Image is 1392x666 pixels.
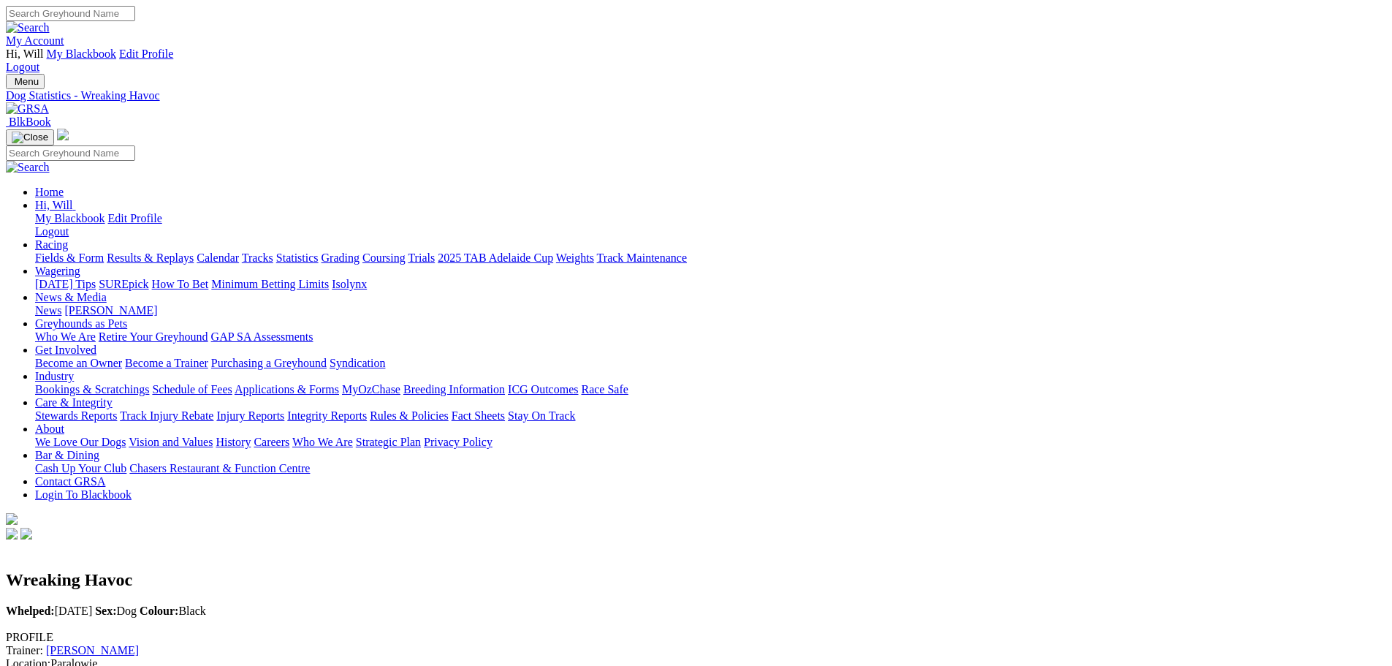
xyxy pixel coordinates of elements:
span: BlkBook [9,116,51,128]
input: Search [6,145,135,161]
img: logo-grsa-white.png [57,129,69,140]
a: Bar & Dining [35,449,99,461]
span: Trainer: [6,644,43,656]
a: Integrity Reports [287,409,367,422]
a: News & Media [35,291,107,303]
a: Calendar [197,251,239,264]
a: Minimum Betting Limits [211,278,329,290]
a: MyOzChase [342,383,400,396]
a: Injury Reports [216,409,284,422]
a: We Love Our Dogs [35,436,126,448]
b: Whelped: [6,605,55,617]
span: Black [140,605,206,617]
a: Privacy Policy [424,436,492,448]
a: Careers [254,436,289,448]
a: Race Safe [581,383,628,396]
a: Breeding Information [403,383,505,396]
div: Greyhounds as Pets [35,330,1386,344]
input: Search [6,6,135,21]
a: Schedule of Fees [152,383,232,396]
button: Toggle navigation [6,74,45,89]
div: Wagering [35,278,1386,291]
a: Fields & Form [35,251,104,264]
a: History [216,436,251,448]
a: [DATE] Tips [35,278,96,290]
a: Strategic Plan [356,436,421,448]
a: Racing [35,238,68,251]
a: Rules & Policies [370,409,449,422]
a: Dog Statistics - Wreaking Havoc [6,89,1386,102]
span: [DATE] [6,605,92,617]
div: News & Media [35,304,1386,317]
a: Become a Trainer [125,357,208,369]
a: Track Maintenance [597,251,687,264]
img: Close [12,132,48,143]
a: My Blackbook [35,212,105,224]
img: twitter.svg [20,528,32,540]
a: Industry [35,370,74,382]
a: My Account [6,34,64,47]
h2: Wreaking Havoc [6,570,1386,590]
a: Contact GRSA [35,475,105,488]
span: Menu [15,76,39,87]
div: Care & Integrity [35,409,1386,423]
a: Home [35,186,64,198]
a: BlkBook [6,116,51,128]
a: Care & Integrity [35,396,113,409]
span: Hi, Will [6,48,44,60]
a: About [35,423,64,435]
a: Who We Are [292,436,353,448]
img: logo-grsa-white.png [6,513,18,525]
a: How To Bet [152,278,209,290]
a: Login To Blackbook [35,488,132,501]
a: Track Injury Rebate [120,409,213,422]
a: Purchasing a Greyhound [211,357,327,369]
div: Hi, Will [35,212,1386,238]
a: Results & Replays [107,251,194,264]
div: My Account [6,48,1386,74]
img: facebook.svg [6,528,18,540]
a: 2025 TAB Adelaide Cup [438,251,553,264]
div: Industry [35,383,1386,396]
span: Dog [95,605,137,617]
a: Hi, Will [35,199,76,211]
a: [PERSON_NAME] [46,644,139,656]
a: Who We Are [35,330,96,343]
a: Edit Profile [108,212,162,224]
a: Logout [35,225,69,238]
a: Edit Profile [119,48,173,60]
b: Colour: [140,605,178,617]
a: Tracks [242,251,273,264]
a: Syndication [330,357,385,369]
div: Racing [35,251,1386,265]
img: Search [6,161,50,174]
a: News [35,304,61,317]
a: GAP SA Assessments [211,330,313,343]
b: Sex: [95,605,116,617]
button: Toggle navigation [6,129,54,145]
a: Stay On Track [508,409,575,422]
a: Isolynx [332,278,367,290]
a: Stewards Reports [35,409,117,422]
div: Get Involved [35,357,1386,370]
a: Trials [408,251,435,264]
a: Applications & Forms [235,383,339,396]
a: Grading [322,251,360,264]
a: Statistics [276,251,319,264]
a: [PERSON_NAME] [64,304,157,317]
img: Search [6,21,50,34]
a: SUREpick [99,278,148,290]
a: Cash Up Your Club [35,462,126,474]
a: Wagering [35,265,80,277]
div: PROFILE [6,631,1386,644]
a: ICG Outcomes [508,383,578,396]
img: GRSA [6,102,49,116]
a: Chasers Restaurant & Function Centre [129,462,310,474]
a: Coursing [362,251,406,264]
div: About [35,436,1386,449]
a: Greyhounds as Pets [35,317,127,330]
a: My Blackbook [47,48,117,60]
a: Logout [6,61,39,73]
a: Retire Your Greyhound [99,330,208,343]
a: Weights [556,251,594,264]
